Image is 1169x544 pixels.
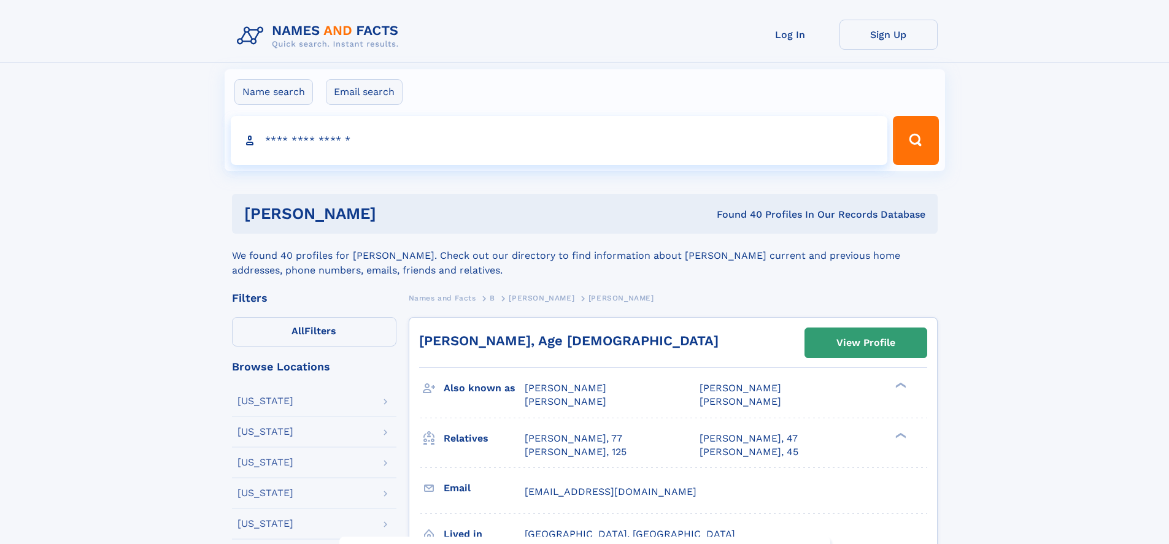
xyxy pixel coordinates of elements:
[232,234,938,278] div: We found 40 profiles for [PERSON_NAME]. Check out our directory to find information about [PERSON...
[839,20,938,50] a: Sign Up
[525,396,606,407] span: [PERSON_NAME]
[525,382,606,394] span: [PERSON_NAME]
[700,432,798,445] a: [PERSON_NAME], 47
[232,317,396,347] label: Filters
[490,290,495,305] a: B
[234,79,313,105] label: Name search
[326,79,403,105] label: Email search
[419,333,719,348] a: [PERSON_NAME], Age [DEMOGRAPHIC_DATA]
[509,294,574,302] span: [PERSON_NAME]
[232,20,409,53] img: Logo Names and Facts
[525,432,622,445] a: [PERSON_NAME], 77
[444,478,525,499] h3: Email
[588,294,654,302] span: [PERSON_NAME]
[409,290,476,305] a: Names and Facts
[892,381,907,389] div: ❯
[546,208,925,221] div: Found 40 Profiles In Our Records Database
[237,488,293,498] div: [US_STATE]
[490,294,495,302] span: B
[700,382,781,394] span: [PERSON_NAME]
[244,206,547,221] h1: [PERSON_NAME]
[444,378,525,399] h3: Also known as
[237,458,293,467] div: [US_STATE]
[525,528,735,540] span: [GEOGRAPHIC_DATA], [GEOGRAPHIC_DATA]
[741,20,839,50] a: Log In
[893,116,938,165] button: Search Button
[892,431,907,439] div: ❯
[700,445,798,459] a: [PERSON_NAME], 45
[700,396,781,407] span: [PERSON_NAME]
[509,290,574,305] a: [PERSON_NAME]
[237,396,293,406] div: [US_STATE]
[291,325,304,337] span: All
[444,428,525,449] h3: Relatives
[237,427,293,437] div: [US_STATE]
[231,116,888,165] input: search input
[805,328,927,358] a: View Profile
[232,293,396,304] div: Filters
[237,519,293,529] div: [US_STATE]
[836,329,895,357] div: View Profile
[525,445,627,459] a: [PERSON_NAME], 125
[525,486,696,497] span: [EMAIL_ADDRESS][DOMAIN_NAME]
[232,361,396,372] div: Browse Locations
